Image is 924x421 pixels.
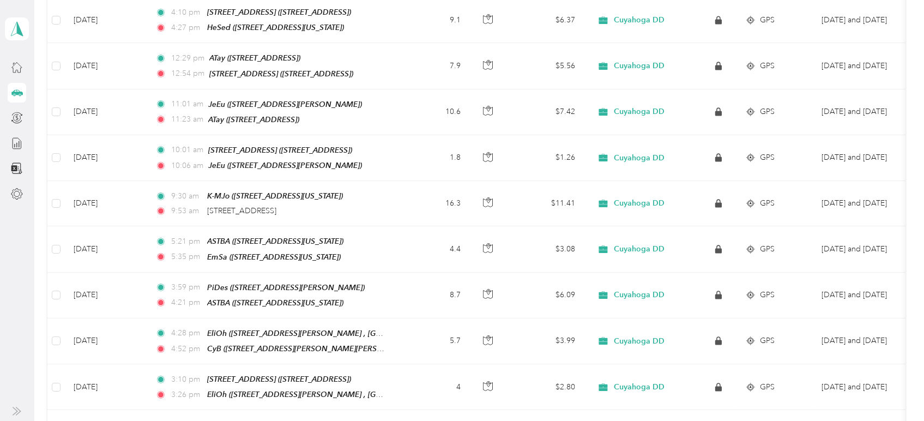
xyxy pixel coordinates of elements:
[508,364,584,410] td: $2.80
[614,336,665,346] span: Cuyahoga DD
[209,53,300,62] span: ATay ([STREET_ADDRESS])
[207,375,351,383] span: [STREET_ADDRESS] ([STREET_ADDRESS])
[171,251,202,263] span: 5:35 pm
[397,226,469,272] td: 4.4
[171,144,203,156] span: 10:01 am
[397,89,469,135] td: 10.6
[209,69,353,78] span: [STREET_ADDRESS] ([STREET_ADDRESS])
[760,106,775,118] span: GPS
[397,181,469,226] td: 16.3
[760,335,775,347] span: GPS
[208,161,362,170] span: JeEu ([STREET_ADDRESS][PERSON_NAME])
[760,14,775,26] span: GPS
[171,113,203,125] span: 11:23 am
[208,146,352,154] span: [STREET_ADDRESS] ([STREET_ADDRESS])
[207,252,341,261] span: EmSa ([STREET_ADDRESS][US_STATE])
[760,197,775,209] span: GPS
[171,22,202,34] span: 4:27 pm
[397,273,469,318] td: 8.7
[813,181,912,226] td: July and Aug 2025
[508,135,584,181] td: $1.26
[65,135,147,181] td: [DATE]
[813,89,912,135] td: July and Aug 2025
[614,15,665,25] span: Cuyahoga DD
[813,273,912,318] td: July and Aug 2025
[813,364,912,410] td: July and Aug 2025
[171,297,202,309] span: 4:21 pm
[760,243,775,255] span: GPS
[508,43,584,89] td: $5.56
[813,135,912,181] td: July and Aug 2025
[760,289,775,301] span: GPS
[397,43,469,89] td: 7.9
[207,283,365,292] span: PiDes ([STREET_ADDRESS][PERSON_NAME])
[65,181,147,226] td: [DATE]
[207,298,343,307] span: ASTBA ([STREET_ADDRESS][US_STATE])
[65,226,147,272] td: [DATE]
[508,318,584,364] td: $3.99
[614,153,665,163] span: Cuyahoga DD
[171,68,204,80] span: 12:54 pm
[207,329,527,338] span: EliOh ([STREET_ADDRESS][PERSON_NAME] , [GEOGRAPHIC_DATA], [GEOGRAPHIC_DATA])
[207,344,420,353] span: CyB ([STREET_ADDRESS][PERSON_NAME][PERSON_NAME])
[171,98,203,110] span: 11:01 am
[171,160,203,172] span: 10:06 am
[397,318,469,364] td: 5.7
[171,205,202,217] span: 9:53 am
[614,199,665,208] span: Cuyahoga DD
[171,281,202,293] span: 3:59 pm
[171,389,202,401] span: 3:26 pm
[207,23,344,32] span: HeSed ([STREET_ADDRESS][US_STATE])
[508,273,584,318] td: $6.09
[813,43,912,89] td: July and Aug 2025
[171,7,202,19] span: 4:10 pm
[65,364,147,410] td: [DATE]
[171,236,202,248] span: 5:21 pm
[207,390,527,399] span: EliOh ([STREET_ADDRESS][PERSON_NAME] , [GEOGRAPHIC_DATA], [GEOGRAPHIC_DATA])
[171,343,202,355] span: 4:52 pm
[614,107,665,117] span: Cuyahoga DD
[760,152,775,164] span: GPS
[813,226,912,272] td: July and Aug 2025
[65,43,147,89] td: [DATE]
[614,61,665,71] span: Cuyahoga DD
[171,327,202,339] span: 4:28 pm
[863,360,924,421] iframe: Everlance-gr Chat Button Frame
[207,8,351,16] span: [STREET_ADDRESS] ([STREET_ADDRESS])
[208,100,362,109] span: JeEu ([STREET_ADDRESS][PERSON_NAME])
[65,89,147,135] td: [DATE]
[614,244,665,254] span: Cuyahoga DD
[65,318,147,364] td: [DATE]
[813,318,912,364] td: July and Aug 2025
[614,290,665,300] span: Cuyahoga DD
[207,206,276,215] span: [STREET_ADDRESS]
[171,190,202,202] span: 9:30 am
[207,237,343,245] span: ASTBA ([STREET_ADDRESS][US_STATE])
[397,135,469,181] td: 1.8
[508,89,584,135] td: $7.42
[207,191,343,200] span: K-MJo ([STREET_ADDRESS][US_STATE])
[171,374,202,386] span: 3:10 pm
[171,52,204,64] span: 12:29 pm
[614,382,665,392] span: Cuyahoga DD
[208,115,299,124] span: ATay ([STREET_ADDRESS])
[508,226,584,272] td: $3.08
[397,364,469,410] td: 4
[760,60,775,72] span: GPS
[65,273,147,318] td: [DATE]
[508,181,584,226] td: $11.41
[760,381,775,393] span: GPS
